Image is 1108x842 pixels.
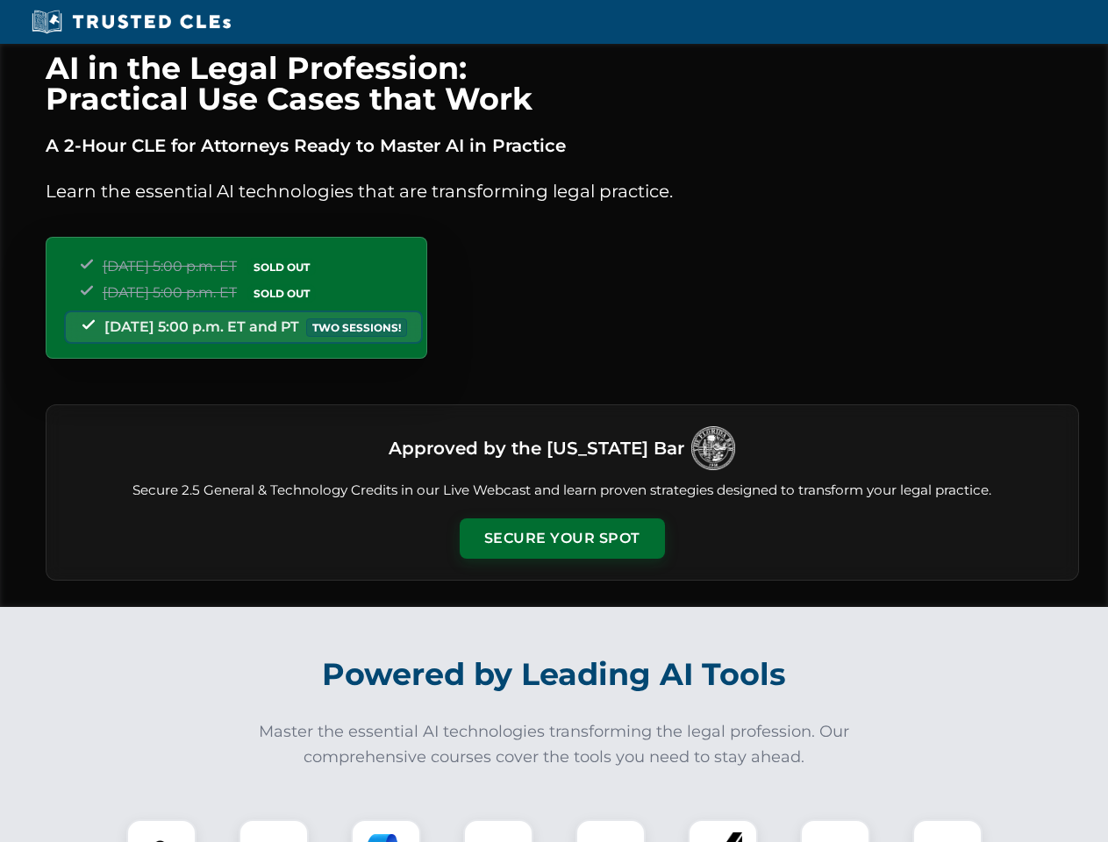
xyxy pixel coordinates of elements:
h1: AI in the Legal Profession: Practical Use Cases that Work [46,53,1079,114]
p: A 2-Hour CLE for Attorneys Ready to Master AI in Practice [46,132,1079,160]
button: Secure Your Spot [460,518,665,559]
h2: Powered by Leading AI Tools [68,644,1040,705]
img: Logo [691,426,735,470]
p: Learn the essential AI technologies that are transforming legal practice. [46,177,1079,205]
img: Trusted CLEs [26,9,236,35]
span: SOLD OUT [247,284,316,303]
span: SOLD OUT [247,258,316,276]
span: [DATE] 5:00 p.m. ET [103,284,237,301]
h3: Approved by the [US_STATE] Bar [389,432,684,464]
p: Master the essential AI technologies transforming the legal profession. Our comprehensive courses... [247,719,861,770]
span: [DATE] 5:00 p.m. ET [103,258,237,275]
p: Secure 2.5 General & Technology Credits in our Live Webcast and learn proven strategies designed ... [68,481,1057,501]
